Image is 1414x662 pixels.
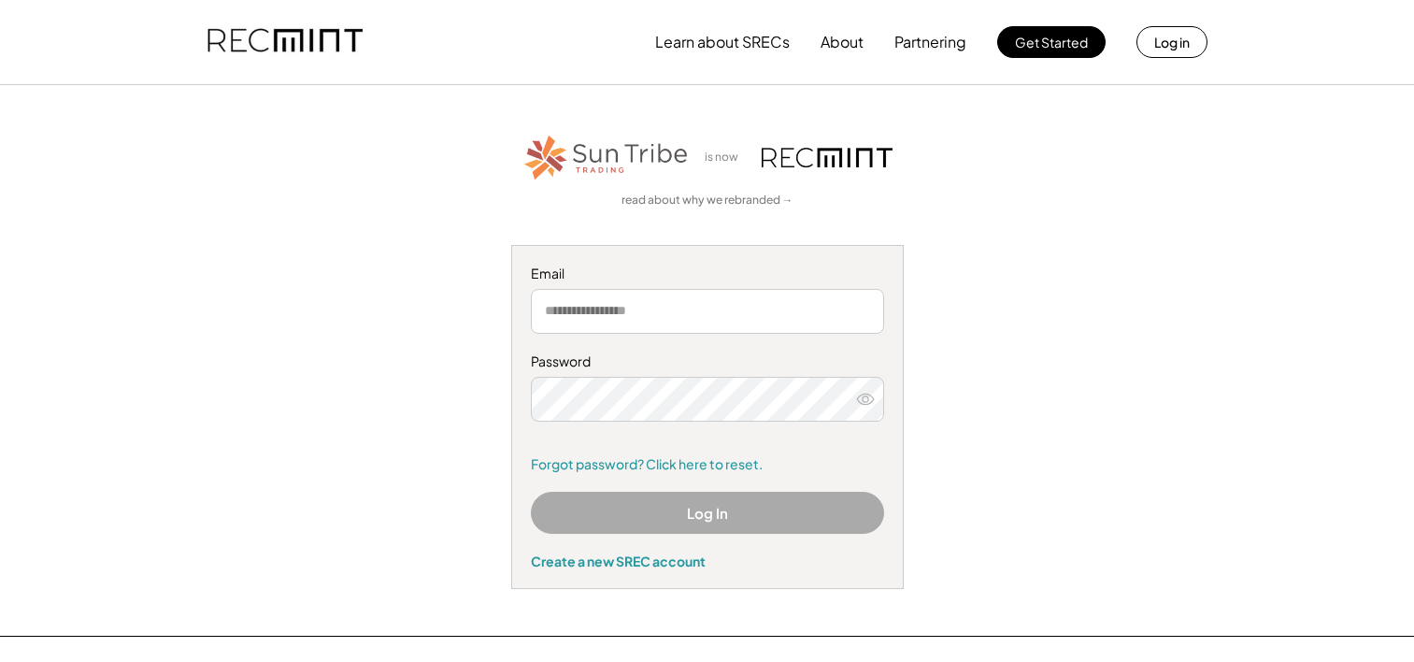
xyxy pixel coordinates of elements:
button: Log In [531,492,884,534]
img: recmint-logotype%403x.png [207,10,363,74]
img: recmint-logotype%403x.png [762,148,893,167]
img: STT_Horizontal_Logo%2B-%2BColor.png [522,132,691,183]
a: read about why we rebranded → [621,193,793,209]
button: Learn about SRECs [655,23,790,61]
div: Email [531,265,884,283]
div: Password [531,353,884,371]
div: is now [700,150,752,165]
div: Create a new SREC account [531,553,884,569]
a: Forgot password? Click here to reset. [531,455,884,474]
button: Log in [1136,26,1207,58]
button: Partnering [894,23,966,61]
button: Get Started [997,26,1106,58]
button: About [821,23,864,61]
